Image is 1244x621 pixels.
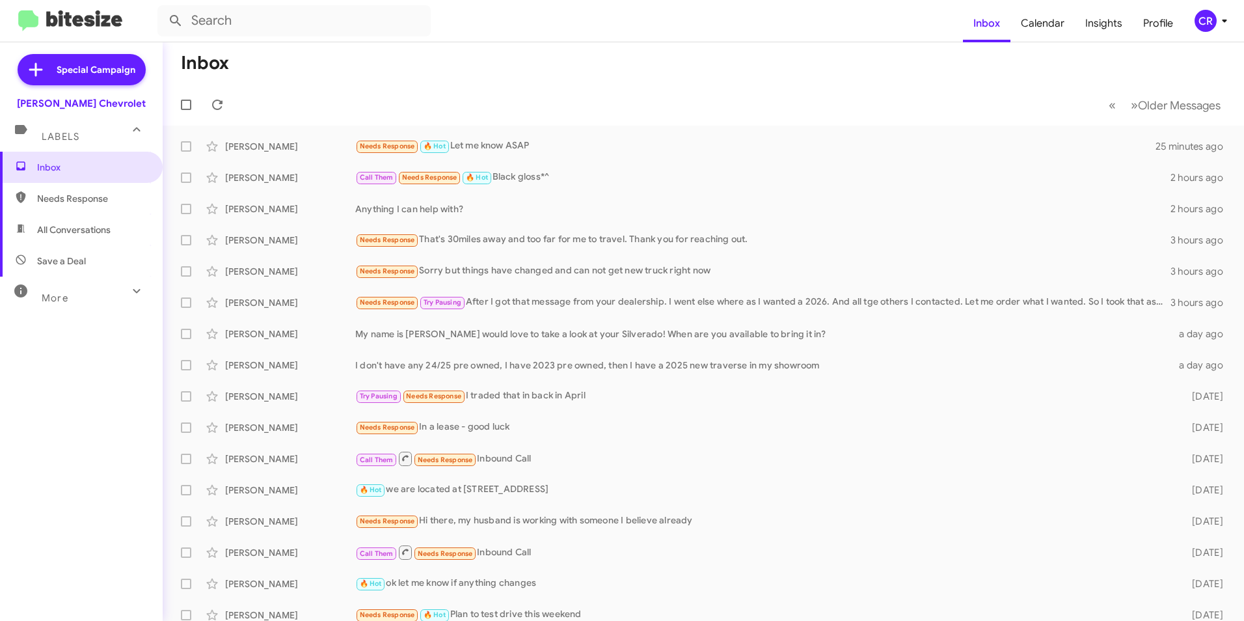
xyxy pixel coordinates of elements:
div: That's 30miles away and too far for me to travel. Thank you for reaching out. [355,232,1170,247]
div: [PERSON_NAME] [225,296,355,309]
div: ok let me know if anything changes [355,576,1171,591]
div: I don't have any 24/25 pre owned, I have 2023 pre owned, then I have a 2025 new traverse in my sh... [355,359,1171,372]
span: » [1131,97,1138,113]
span: Call Them [360,456,394,464]
div: Inbound Call [355,450,1171,467]
nav: Page navigation example [1102,92,1228,118]
div: Sorry but things have changed and can not get new truck right now [355,264,1170,279]
div: [DATE] [1171,390,1234,403]
div: [PERSON_NAME] [225,327,355,340]
div: [DATE] [1171,452,1234,465]
div: CR [1195,10,1217,32]
div: [PERSON_NAME] [225,452,355,465]
span: 🔥 Hot [360,579,382,588]
a: Inbox [963,5,1010,42]
div: [PERSON_NAME] Chevrolet [17,97,146,110]
div: Black gloss*^ [355,170,1170,185]
span: More [42,292,68,304]
span: Needs Response [360,298,415,307]
span: Needs Response [360,236,415,244]
span: Special Campaign [57,63,135,76]
span: 🔥 Hot [424,611,446,619]
span: Try Pausing [424,298,461,307]
div: 3 hours ago [1170,234,1234,247]
div: [PERSON_NAME] [225,484,355,497]
div: [DATE] [1171,515,1234,528]
span: Needs Response [402,173,457,182]
span: 🔥 Hot [424,142,446,150]
span: Needs Response [360,517,415,525]
div: Let me know ASAP [355,139,1156,154]
div: [DATE] [1171,546,1234,559]
div: [PERSON_NAME] [225,234,355,247]
h1: Inbox [181,53,229,74]
div: Anything I can help with? [355,202,1170,215]
div: [PERSON_NAME] [225,546,355,559]
span: Needs Response [360,267,415,275]
a: Profile [1133,5,1183,42]
span: Needs Response [406,392,461,400]
div: [DATE] [1171,421,1234,434]
a: Special Campaign [18,54,146,85]
span: Needs Response [418,549,473,558]
span: Needs Response [360,611,415,619]
div: 2 hours ago [1170,202,1234,215]
div: [DATE] [1171,577,1234,590]
span: Labels [42,131,79,143]
div: [PERSON_NAME] [225,390,355,403]
div: Hi there, my husband is working with someone I believe already [355,514,1171,529]
span: Needs Response [360,142,415,150]
a: Calendar [1010,5,1075,42]
span: « [1109,97,1116,113]
div: a day ago [1171,327,1234,340]
span: Needs Response [418,456,473,464]
span: 🔥 Hot [360,486,382,494]
div: 3 hours ago [1170,265,1234,278]
div: [PERSON_NAME] [225,171,355,184]
div: [PERSON_NAME] [225,202,355,215]
span: Try Pausing [360,392,398,400]
div: [PERSON_NAME] [225,359,355,372]
div: Inbound Call [355,544,1171,560]
span: Needs Response [37,192,148,205]
a: Insights [1075,5,1133,42]
span: All Conversations [37,223,111,236]
span: Save a Deal [37,255,86,268]
div: My name is [PERSON_NAME] would love to take a look at your Silverado! When are you available to b... [355,327,1171,340]
div: [PERSON_NAME] [225,421,355,434]
button: Previous [1101,92,1124,118]
span: Inbox [37,161,148,174]
button: Next [1123,92,1228,118]
span: Older Messages [1138,98,1221,113]
div: [PERSON_NAME] [225,265,355,278]
div: a day ago [1171,359,1234,372]
div: In a lease - good luck [355,420,1171,435]
span: 🔥 Hot [466,173,488,182]
input: Search [157,5,431,36]
span: Call Them [360,173,394,182]
span: Call Them [360,549,394,558]
div: [PERSON_NAME] [225,577,355,590]
div: [DATE] [1171,484,1234,497]
div: 3 hours ago [1170,296,1234,309]
div: [PERSON_NAME] [225,140,355,153]
div: we are located at [STREET_ADDRESS] [355,482,1171,497]
div: 25 minutes ago [1156,140,1234,153]
div: [PERSON_NAME] [225,515,355,528]
div: 2 hours ago [1170,171,1234,184]
div: After I got that message from your dealership. I went else where as I wanted a 2026. And all tge ... [355,295,1170,310]
button: CR [1183,10,1230,32]
div: I traded that in back in April [355,389,1171,404]
span: Needs Response [360,423,415,432]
